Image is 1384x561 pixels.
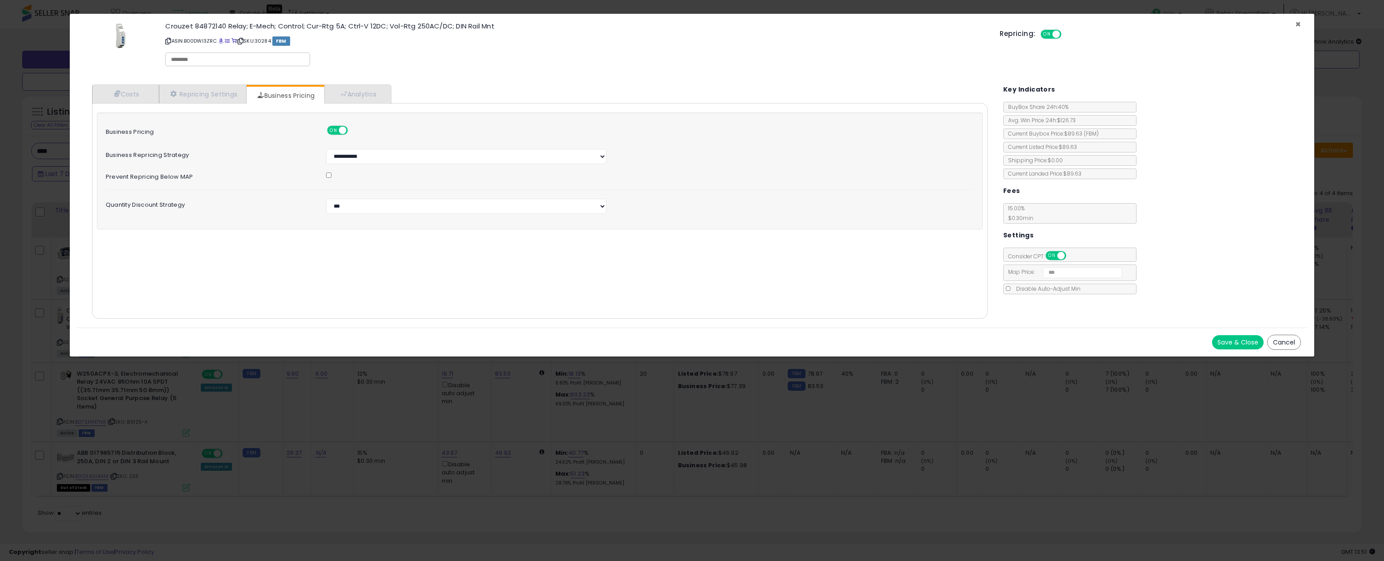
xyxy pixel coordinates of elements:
a: All offer listings [225,37,230,44]
span: Consider CPT: [1004,252,1078,260]
button: Cancel [1267,335,1301,350]
h5: Key Indicators [1003,84,1055,95]
label: Quantity Discount Strategy [99,199,319,208]
a: Analytics [324,85,390,103]
span: Current Landed Price: $89.63 [1004,170,1081,177]
p: ASIN: B00DWI3ZRC | SKU: 30284 [165,34,986,48]
button: Save & Close [1212,335,1264,349]
span: OFF [1065,252,1079,260]
a: Business Pricing [247,87,323,104]
span: FBM [272,36,290,46]
span: 15.00 % [1004,204,1033,222]
span: Map Price: [1004,268,1122,276]
span: Shipping Price: $0.00 [1004,156,1063,164]
label: Business Pricing [99,126,319,135]
span: ON [1042,31,1053,38]
span: ( FBM ) [1084,130,1099,137]
a: Repricing Settings [159,85,247,103]
a: Costs [92,85,159,103]
span: $0.30 min [1004,214,1033,222]
span: BuyBox Share 24h: 40% [1004,103,1069,111]
span: OFF [346,127,360,134]
span: × [1295,18,1301,31]
label: Prevent repricing below MAP [99,171,319,180]
span: Current Listed Price: $89.63 [1004,143,1077,151]
img: 11lMSo6dcVL._SL60_.jpg [116,23,126,49]
h5: Repricing: [1000,30,1035,37]
span: Disable Auto-Adjust Min [1012,285,1081,293]
h5: Fees [1003,185,1020,196]
h3: Crouzet 84872140 Relay; E-Mech; Control; Cur-Rtg 5A; Ctrl-V 12DC; Vol-Rtg 250AC/DC; DIN Rail Mnt [165,23,986,29]
span: $89.63 [1064,130,1099,137]
span: Avg. Win Price 24h: $126.73 [1004,116,1076,124]
a: BuyBox page [219,37,223,44]
span: ON [328,127,339,134]
h5: Settings [1003,230,1033,241]
label: Business Repricing Strategy [99,149,319,158]
span: ON [1046,252,1057,260]
a: Your listing only [231,37,236,44]
span: OFF [1060,31,1074,38]
span: Current Buybox Price: [1004,130,1099,137]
